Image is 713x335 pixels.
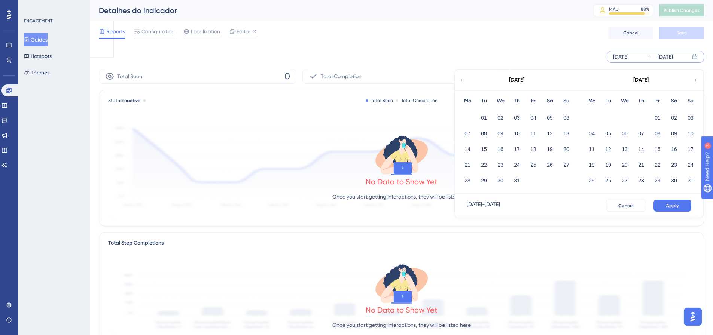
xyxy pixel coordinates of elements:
div: Th [633,96,649,105]
p: Once you start getting interactions, they will be listed here [332,320,471,329]
button: 22 [651,159,664,171]
div: [DATE] [613,52,628,61]
button: 14 [635,143,648,156]
span: Publish Changes [664,7,700,13]
button: 18 [527,143,540,156]
button: 25 [527,159,540,171]
div: We [616,96,633,105]
button: 02 [494,111,507,124]
span: Total Seen [117,72,142,81]
button: 13 [560,127,573,140]
button: 08 [478,127,490,140]
span: Apply [666,203,679,209]
span: Cancel [623,30,639,36]
button: 10 [684,127,697,140]
button: 05 [602,127,615,140]
span: Localization [191,27,220,36]
div: Total Seen [366,98,393,104]
button: 12 [543,127,556,140]
div: Tu [476,96,492,105]
div: Tu [600,96,616,105]
span: Need Help? [18,2,47,11]
div: Su [558,96,575,105]
button: 30 [668,174,680,187]
button: 21 [461,159,474,171]
button: Apply [653,200,691,212]
button: Cancel [606,200,646,212]
button: 17 [511,143,523,156]
button: 09 [494,127,507,140]
button: Cancel [608,27,653,39]
button: 31 [684,174,697,187]
div: Mo [583,96,600,105]
button: 09 [668,127,680,140]
span: Save [676,30,687,36]
button: 06 [560,111,573,124]
button: 31 [511,174,523,187]
button: Themes [24,66,49,79]
button: 07 [461,127,474,140]
button: 08 [651,127,664,140]
button: 11 [585,143,598,156]
div: Fr [525,96,542,105]
div: ENGAGEMENT [24,18,52,24]
button: 27 [618,174,631,187]
button: Publish Changes [659,4,704,16]
button: 11 [527,127,540,140]
button: 03 [511,111,523,124]
button: 26 [543,159,556,171]
button: 17 [684,143,697,156]
button: 20 [560,143,573,156]
button: 02 [668,111,680,124]
div: No Data to Show Yet [366,305,438,315]
button: 25 [585,174,598,187]
button: 28 [635,174,648,187]
button: 24 [511,159,523,171]
button: 29 [478,174,490,187]
button: 30 [494,174,507,187]
button: 16 [494,143,507,156]
button: 23 [668,159,680,171]
button: 28 [461,174,474,187]
button: 19 [602,159,615,171]
span: 0 [284,70,290,82]
button: 01 [478,111,490,124]
iframe: UserGuiding AI Assistant Launcher [682,305,704,328]
button: 15 [478,143,490,156]
div: Mo [459,96,476,105]
button: 21 [635,159,648,171]
button: 20 [618,159,631,171]
button: 05 [543,111,556,124]
button: 23 [494,159,507,171]
button: 15 [651,143,664,156]
button: 04 [585,127,598,140]
div: No Data to Show Yet [366,176,438,187]
button: 07 [635,127,648,140]
p: Once you start getting interactions, they will be listed here [332,192,471,201]
button: 04 [527,111,540,124]
span: Total Completion [321,72,362,81]
button: 03 [684,111,697,124]
div: We [492,96,509,105]
span: Inactive [123,98,140,103]
div: [DATE] - [DATE] [467,200,500,212]
span: Status: [108,98,140,104]
button: 29 [651,174,664,187]
div: Th [509,96,525,105]
button: Save [659,27,704,39]
span: Cancel [618,203,634,209]
div: MAU [609,6,619,12]
button: 16 [668,143,680,156]
button: 01 [651,111,664,124]
span: Editor [237,27,250,36]
span: Configuration [141,27,174,36]
div: [DATE] [633,76,649,84]
div: Total Step Completions [108,239,164,248]
div: Detalhes do indicador [99,5,575,16]
div: [DATE] [509,76,524,84]
button: 18 [585,159,598,171]
button: 24 [684,159,697,171]
div: Su [682,96,699,105]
